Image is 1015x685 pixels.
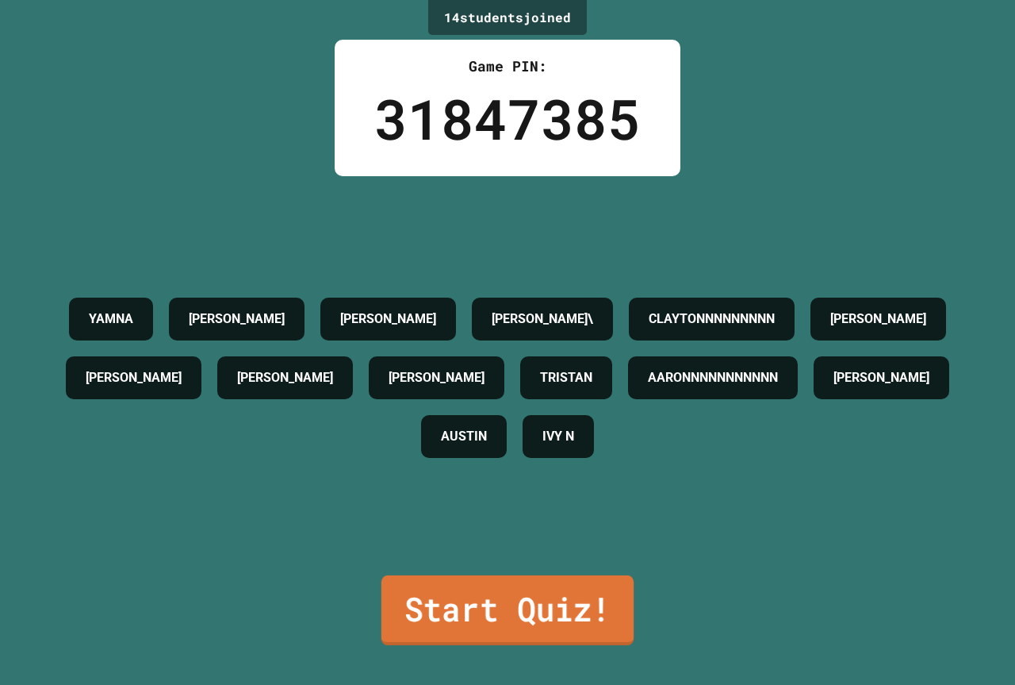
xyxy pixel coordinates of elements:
[189,310,285,329] h4: [PERSON_NAME]
[89,310,133,329] h4: YAMNA
[237,368,333,387] h4: [PERSON_NAME]
[540,368,592,387] h4: TRISTAN
[86,368,182,387] h4: [PERSON_NAME]
[381,575,634,645] a: Start Quiz!
[374,77,641,160] div: 31847385
[441,427,487,446] h4: AUSTIN
[374,56,641,77] div: Game PIN:
[649,310,775,329] h4: CLAYTONNNNNNNNN
[833,368,929,387] h4: [PERSON_NAME]
[830,310,926,329] h4: [PERSON_NAME]
[389,368,485,387] h4: [PERSON_NAME]
[340,310,436,329] h4: [PERSON_NAME]
[648,368,778,387] h4: AARONNNNNNNNNNN
[542,427,574,446] h4: IVY N
[492,310,593,329] h4: [PERSON_NAME]\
